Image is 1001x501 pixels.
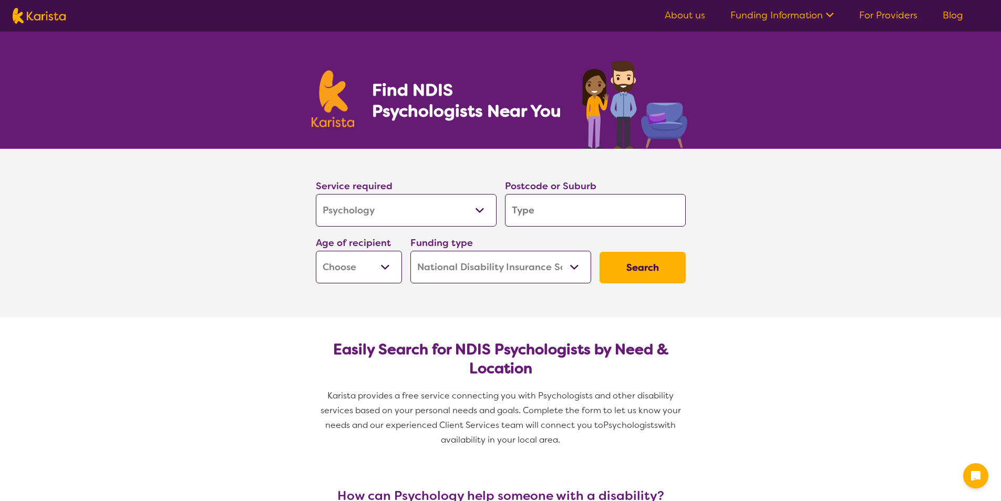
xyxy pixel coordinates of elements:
label: Age of recipient [316,237,391,249]
span: Karista provides a free service connecting you with Psychologists and other disability services b... [321,390,683,431]
a: Funding Information [730,9,834,22]
img: Karista logo [312,70,355,127]
a: For Providers [859,9,917,22]
span: Psychologists [603,420,658,431]
img: Karista logo [13,8,66,24]
label: Postcode or Suburb [505,180,596,192]
button: Search [600,252,686,283]
label: Service required [316,180,393,192]
img: psychology [579,57,690,149]
a: Blog [943,9,963,22]
label: Funding type [410,237,473,249]
h1: Find NDIS Psychologists Near You [372,79,566,121]
h2: Easily Search for NDIS Psychologists by Need & Location [324,340,677,378]
input: Type [505,194,686,227]
a: About us [665,9,705,22]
